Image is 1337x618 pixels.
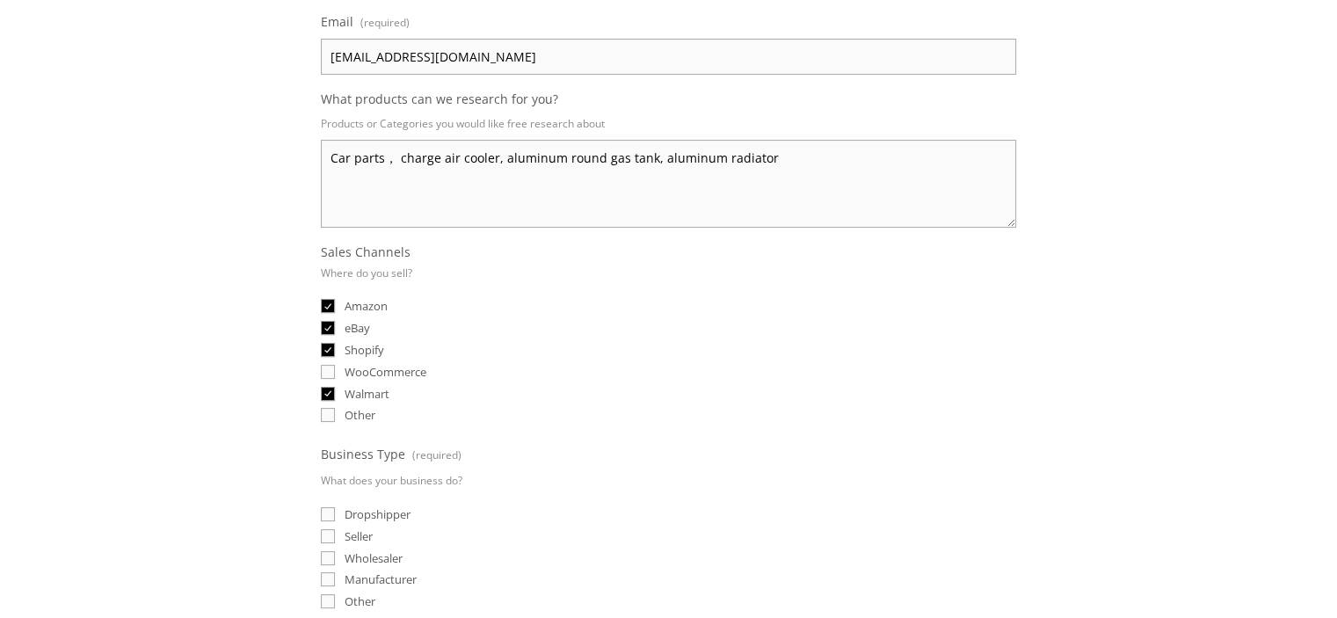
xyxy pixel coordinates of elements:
span: WooCommerce [345,364,426,380]
span: Manufacturer [345,571,417,587]
input: Wholesaler [321,551,335,565]
span: (required) [411,442,461,468]
p: Where do you sell? [321,260,412,286]
span: Other [345,593,375,609]
input: Manufacturer [321,572,335,586]
span: Dropshipper [345,506,411,522]
span: Walmart [345,386,389,402]
input: Other [321,594,335,608]
span: What products can we research for you? [321,91,558,107]
span: eBay [345,320,370,336]
span: (required) [360,10,409,35]
input: Dropshipper [321,507,335,521]
input: Other [321,408,335,422]
input: eBay [321,321,335,335]
input: Amazon [321,299,335,313]
input: Seller [321,529,335,543]
input: Shopify [321,343,335,357]
input: Walmart [321,387,335,401]
span: Seller [345,528,373,544]
span: Business Type [321,446,405,462]
textarea: Car parts， charge air cooler, aluminum round gas tank, aluminum radiator [321,140,1016,228]
p: What does your business do? [321,468,462,493]
span: Other [345,407,375,423]
span: Shopify [345,342,384,358]
span: Wholesaler [345,550,403,566]
input: WooCommerce [321,365,335,379]
span: Sales Channels [321,244,411,260]
p: Products or Categories you would like free research about [321,111,1016,136]
span: Amazon [345,298,388,314]
span: Email [321,13,353,30]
